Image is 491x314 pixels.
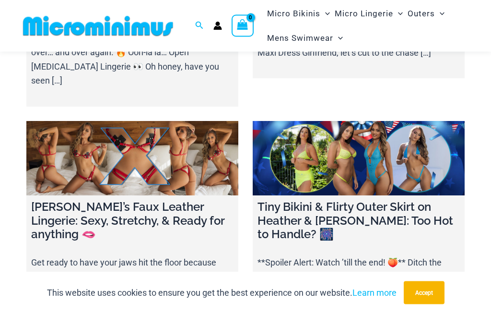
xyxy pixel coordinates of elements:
a: Search icon link [195,20,204,32]
h4: Tiny Bikini & Flirty Outer Skirt on Heather & [PERSON_NAME]: Too Hot to Handle? 🎆 [257,201,460,242]
span: Menu Toggle [333,26,343,50]
button: Accept [404,281,444,304]
span: Mens Swimwear [267,26,333,50]
a: Tiny Bikini & Flirty Outer Skirt on Heather & Jadey: Too Hot to Handle? 🎆 [253,121,465,196]
a: Learn more [352,288,397,298]
a: Jadey’s Faux Leather Lingerie: Sexy, Stretchy, & Ready for anything 🫦 [26,121,238,196]
a: Micro BikinisMenu ToggleMenu Toggle [265,1,332,26]
a: Account icon link [213,22,222,30]
span: Outers [408,1,435,26]
a: Micro LingerieMenu ToggleMenu Toggle [332,1,405,26]
span: Menu Toggle [393,1,403,26]
h4: [PERSON_NAME]’s Faux Leather Lingerie: Sexy, Stretchy, & Ready for anything 🫦 [31,201,234,242]
span: Micro Bikinis [267,1,320,26]
span: Menu Toggle [320,1,330,26]
p: This website uses cookies to ensure you get the best experience on our website. [47,286,397,300]
a: View Shopping Cart, empty [232,15,254,37]
span: Menu Toggle [435,1,444,26]
span: Micro Lingerie [335,1,393,26]
a: OutersMenu ToggleMenu Toggle [405,1,447,26]
img: MM SHOP LOGO FLAT [19,15,177,37]
a: Mens SwimwearMenu ToggleMenu Toggle [265,26,345,50]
